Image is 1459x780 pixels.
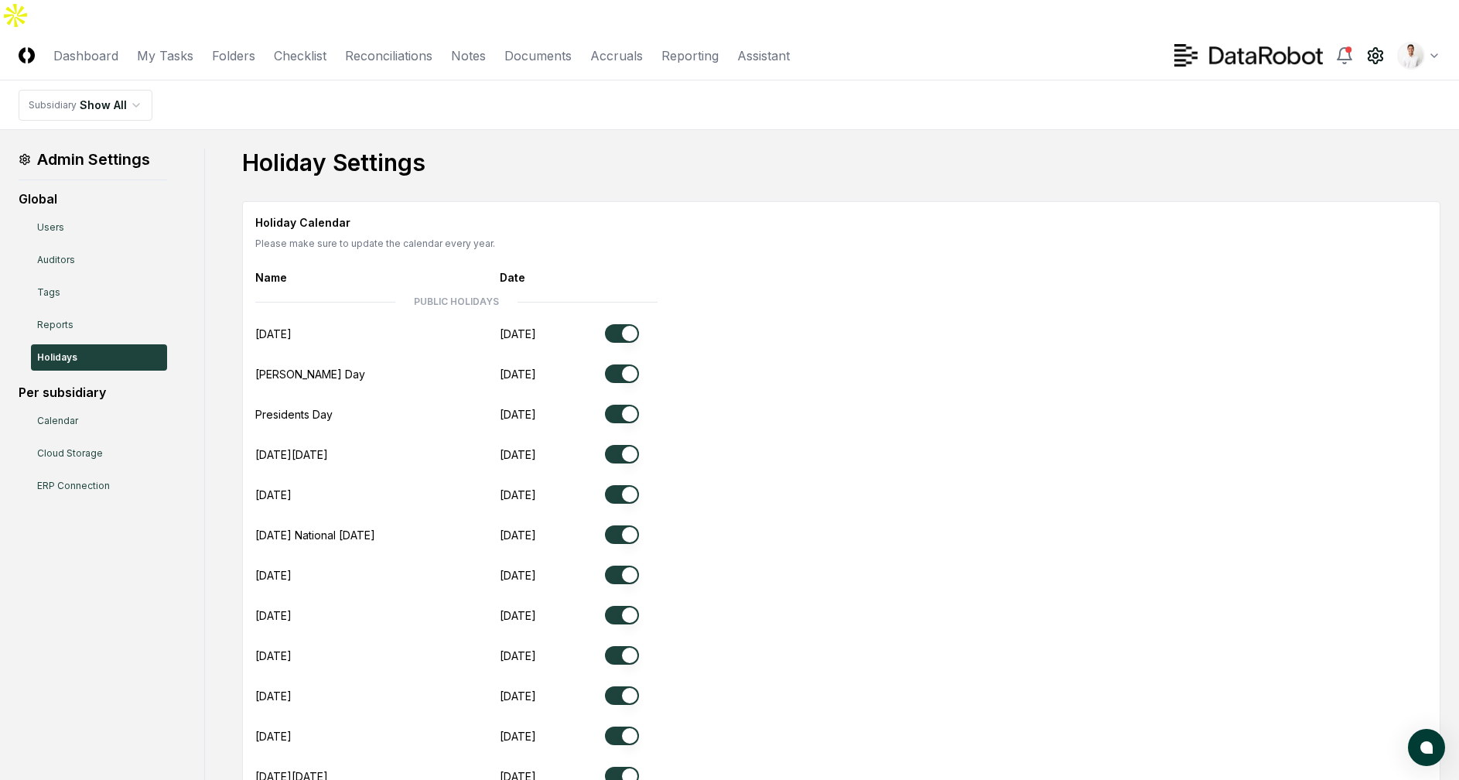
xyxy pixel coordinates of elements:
div: Global [19,190,167,208]
div: Please make sure to update the calendar every year. [255,237,1427,251]
div: [DATE] [255,648,487,664]
nav: breadcrumb [19,90,152,121]
div: [DATE] [500,487,593,503]
img: d09822cc-9b6d-4858-8d66-9570c114c672_b0bc35f1-fa8e-4ccc-bc23-b02c2d8c2b72.png [1399,43,1423,68]
a: Reports [31,312,167,338]
button: atlas-launcher [1408,729,1445,766]
div: Name [255,269,487,286]
div: [DATE] [500,326,593,342]
a: Tags [31,279,167,306]
img: DataRobot logo [1174,44,1323,67]
img: Logo [19,47,35,63]
div: [PERSON_NAME] Day [255,366,487,382]
div: [DATE] [500,366,593,382]
div: [DATE] [500,607,593,624]
a: Notes [451,46,486,65]
h1: Holiday Settings [242,149,1440,176]
div: [DATE] [255,326,487,342]
a: My Tasks [137,46,193,65]
h3: Holiday Calendar [255,214,1427,231]
a: ERP Connection [31,473,167,499]
div: [DATE] [500,446,593,463]
a: Cloud Storage [31,440,167,467]
div: [DATE] [255,487,487,503]
div: PUBLIC HOLIDAYS [414,295,499,309]
div: [DATE] [500,648,593,664]
div: Date [500,269,593,286]
a: Checklist [274,46,326,65]
div: [DATE] [500,688,593,704]
a: Calendar [31,408,167,434]
a: Folders [212,46,255,65]
a: Reporting [661,46,719,65]
div: Per subsidiary [19,383,167,402]
div: Presidents Day [255,406,487,422]
div: [DATE] [255,688,487,704]
div: [DATE] [255,567,487,583]
a: Documents [504,46,572,65]
div: [DATE] [500,406,593,422]
h1: Admin Settings [19,149,167,170]
div: Subsidiary [29,98,77,112]
a: Assistant [737,46,790,65]
div: [DATE] [500,527,593,543]
div: [DATE] [255,728,487,744]
div: [DATE] National [DATE] [255,527,487,543]
div: [DATE] [500,567,593,583]
a: Reconciliations [345,46,432,65]
div: [DATE] [500,728,593,744]
a: Dashboard [53,46,118,65]
a: Accruals [590,46,643,65]
a: Auditors [31,247,167,273]
a: Holidays [31,344,167,371]
div: [DATE][DATE] [255,446,487,463]
a: Users [31,214,167,241]
div: [DATE] [255,607,487,624]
